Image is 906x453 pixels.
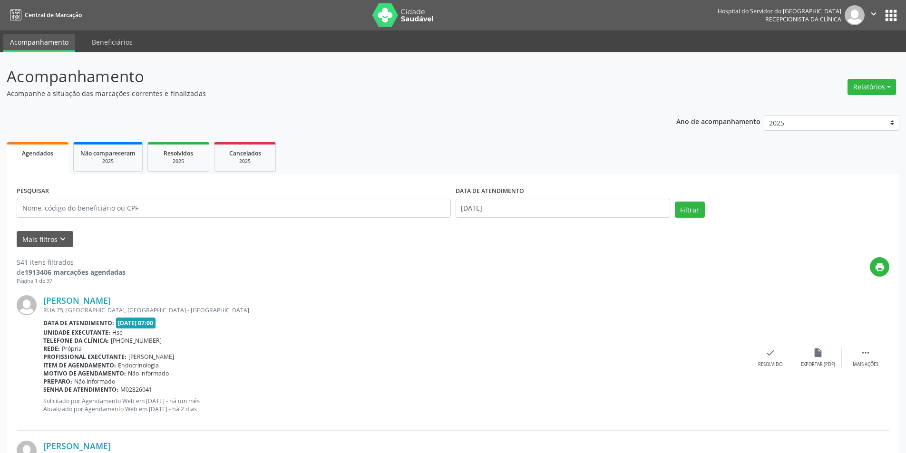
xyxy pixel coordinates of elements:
label: PESQUISAR [17,184,49,199]
input: Selecione um intervalo [456,199,670,218]
span: Não compareceram [80,149,136,157]
div: RUA 75, [GEOGRAPHIC_DATA], [GEOGRAPHIC_DATA] - [GEOGRAPHIC_DATA] [43,306,747,314]
button:  [865,5,883,25]
button: Filtrar [675,202,705,218]
span: Não informado [74,377,115,386]
a: [PERSON_NAME] [43,295,111,306]
b: Rede: [43,345,60,353]
span: Agendados [22,149,53,157]
div: Hospital do Servidor do [GEOGRAPHIC_DATA] [718,7,841,15]
p: Acompanhamento [7,65,632,88]
span: Não informado [128,369,169,377]
label: DATA DE ATENDIMENTO [456,184,524,199]
div: Resolvido [758,361,782,368]
div: Página 1 de 37 [17,277,126,285]
div: 2025 [155,158,202,165]
b: Senha de atendimento: [43,386,118,394]
button: print [870,257,889,277]
i:  [860,347,871,358]
div: 541 itens filtrados [17,257,126,267]
a: Beneficiários [85,34,139,50]
div: 2025 [221,158,269,165]
i: insert_drive_file [813,347,823,358]
b: Unidade executante: [43,328,110,337]
span: Própria [62,345,82,353]
span: [PERSON_NAME] [128,353,174,361]
button: apps [883,7,899,24]
div: 2025 [80,158,136,165]
span: Cancelados [229,149,261,157]
span: Recepcionista da clínica [765,15,841,23]
p: Acompanhe a situação das marcações correntes e finalizadas [7,88,632,98]
span: Resolvidos [164,149,193,157]
a: [PERSON_NAME] [43,441,111,451]
span: M02826041 [120,386,152,394]
b: Preparo: [43,377,72,386]
span: Endocrinologia [118,361,159,369]
div: Exportar (PDF) [801,361,835,368]
p: Solicitado por Agendamento Web em [DATE] - há um mês Atualizado por Agendamento Web em [DATE] - h... [43,397,747,413]
div: de [17,267,126,277]
i: check [765,347,776,358]
div: Mais ações [853,361,878,368]
i: print [875,262,885,272]
a: Central de Marcação [7,7,82,23]
p: Ano de acompanhamento [676,115,760,127]
b: Telefone da clínica: [43,337,109,345]
b: Item de agendamento: [43,361,116,369]
strong: 1913406 marcações agendadas [25,268,126,277]
input: Nome, código do beneficiário ou CPF [17,199,451,218]
button: Mais filtroskeyboard_arrow_down [17,231,73,248]
img: img [845,5,865,25]
i: keyboard_arrow_down [58,234,68,244]
b: Profissional executante: [43,353,127,361]
img: img [17,295,37,315]
a: Acompanhamento [3,34,75,52]
span: Hse [112,328,123,337]
b: Motivo de agendamento: [43,369,126,377]
b: Data de atendimento: [43,319,114,327]
span: Central de Marcação [25,11,82,19]
span: [DATE] 07:00 [116,318,156,328]
i:  [868,9,879,19]
button: Relatórios [848,79,896,95]
span: [PHONE_NUMBER] [111,337,162,345]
